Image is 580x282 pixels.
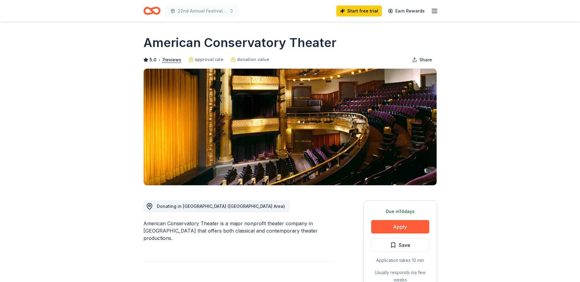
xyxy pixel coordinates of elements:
[165,5,239,17] button: 22nd Annual Festival of Trees
[371,238,429,252] button: Save
[384,5,428,16] a: Earn Rewards
[237,56,269,63] span: donation value
[231,56,269,63] a: donation value
[419,56,432,63] span: Share
[143,34,336,51] h1: American Conservatory Theater
[158,57,160,62] span: •
[371,208,429,215] div: Due in 14 days
[195,56,224,63] span: approval rate
[371,220,429,233] button: Apply
[143,220,334,242] div: American Conservatory Theater is a major nonprofit theater company in [GEOGRAPHIC_DATA] that offe...
[157,204,285,209] span: Donating in [GEOGRAPHIC_DATA] ([GEOGRAPHIC_DATA] Area)
[162,56,181,63] button: 7reviews
[144,69,437,185] img: Image for American Conservatory Theater
[178,7,227,15] span: 22nd Annual Festival of Trees
[407,54,437,66] button: Share
[371,257,429,264] div: Application takes 10 min
[150,56,157,63] span: 5.0
[336,5,382,16] a: Start free trial
[189,56,224,63] a: approval rate
[399,241,410,249] span: Save
[143,4,161,18] a: Home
